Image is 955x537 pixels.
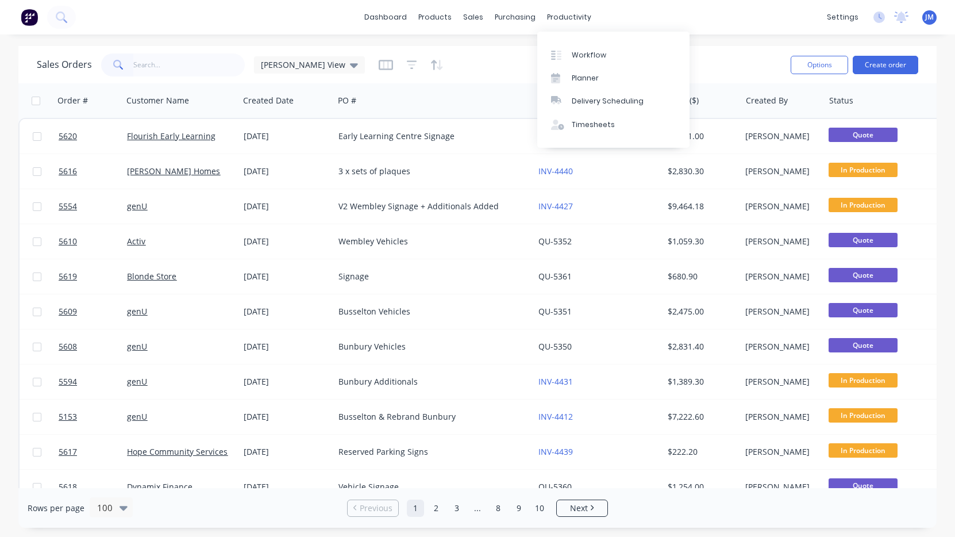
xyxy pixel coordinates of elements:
div: [PERSON_NAME] [745,376,816,388]
a: Planner [537,67,690,90]
a: Dynamix Finance [127,481,192,492]
a: Flourish Early Learning [127,131,215,141]
div: $680.90 [668,271,733,282]
a: INV-4412 [538,411,573,422]
a: genU [127,411,147,422]
div: $222.20 [668,446,733,458]
a: QU-5350 [538,341,572,352]
div: [DATE] [244,306,329,317]
div: V2 Wembley Signage + Additionals Added [338,201,520,212]
a: 5616 [59,154,127,189]
div: [DATE] [244,201,329,212]
a: 5608 [59,329,127,364]
div: Status [829,95,853,106]
a: QU-5360 [538,481,572,492]
div: $2,475.00 [668,306,733,317]
a: dashboard [359,9,413,26]
a: genU [127,341,147,352]
button: Options [791,56,848,74]
div: [PERSON_NAME] [745,306,816,317]
a: 5620 [59,119,127,154]
ul: Pagination [342,500,613,517]
div: [PERSON_NAME] [745,481,816,493]
a: Activ [127,236,145,247]
div: Wembley Vehicles [338,236,520,247]
div: [DATE] [244,341,329,352]
div: [DATE] [244,271,329,282]
div: [DATE] [244,166,329,177]
div: Vehicle Signage [338,481,520,493]
div: Delivery Scheduling [572,96,644,106]
div: [PERSON_NAME] [745,166,816,177]
a: 5617 [59,435,127,469]
div: $1,059.30 [668,236,733,247]
div: [DATE] [244,131,329,142]
a: INV-4427 [538,201,573,212]
span: In Production [829,198,898,212]
span: JM [925,12,934,22]
a: 5153 [59,400,127,434]
a: genU [127,201,147,212]
span: 5618 [59,481,77,493]
div: Bunbury Vehicles [338,341,520,352]
a: Blonde Store [127,271,176,282]
div: Customer Name [126,95,189,106]
a: 5609 [59,294,127,329]
a: QU-5351 [538,306,572,317]
span: 5594 [59,376,77,388]
div: $2,830.30 [668,166,733,177]
div: 3 x sets of plaques [338,166,520,177]
a: genU [127,306,147,317]
span: In Production [829,163,898,177]
div: [PERSON_NAME] [745,341,816,352]
span: Quote [829,268,898,282]
span: 5617 [59,446,77,458]
div: $9,464.18 [668,201,733,212]
div: [DATE] [244,411,329,423]
a: Page 3 [448,500,465,517]
div: [DATE] [244,446,329,458]
a: Page 1 is your current page [407,500,424,517]
span: In Production [829,373,898,388]
div: [DATE] [244,236,329,247]
span: In Production [829,443,898,458]
span: Quote [829,233,898,247]
div: sales [457,9,489,26]
button: Create order [853,56,918,74]
a: 5554 [59,189,127,224]
a: Page 2 [428,500,445,517]
div: [PERSON_NAME] [745,411,816,423]
a: genU [127,376,147,387]
input: Search... [133,53,245,76]
a: Page 10 [531,500,548,517]
a: INV-4431 [538,376,573,387]
span: 5608 [59,341,77,352]
h1: Sales Orders [37,59,92,70]
span: Quote [829,128,898,142]
img: Factory [21,9,38,26]
a: [PERSON_NAME] Homes [127,166,220,177]
div: purchasing [489,9,541,26]
div: Created By [746,95,788,106]
a: Hope Community Services [127,446,228,457]
div: PO # [338,95,356,106]
span: 5616 [59,166,77,177]
div: [PERSON_NAME] [745,201,816,212]
span: Quote [829,478,898,493]
span: 5609 [59,306,77,317]
a: QU-5361 [538,271,572,282]
div: Order # [57,95,88,106]
div: settings [821,9,864,26]
div: Bunbury Additionals [338,376,520,388]
span: 5619 [59,271,77,282]
div: Created Date [243,95,294,106]
span: 5554 [59,201,77,212]
a: Page 8 [490,500,507,517]
div: Planner [572,73,599,83]
div: Busselton & Rebrand Bunbury [338,411,520,423]
div: [PERSON_NAME] [745,271,816,282]
a: Jump forward [469,500,486,517]
a: 5619 [59,259,127,294]
a: INV-4440 [538,166,573,177]
div: [DATE] [244,481,329,493]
